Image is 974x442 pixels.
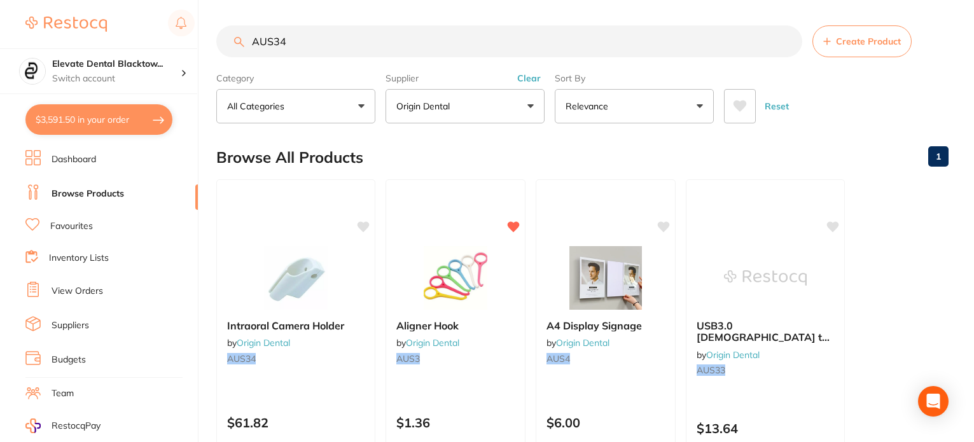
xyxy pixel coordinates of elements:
[724,246,807,310] img: USB3.0 Male to Female Extension Cable 1.5m PVC Type
[227,353,256,364] em: AUS34
[555,89,714,123] button: Relevance
[812,25,912,57] button: Create Product
[546,319,642,332] span: A4 Display Signage
[227,415,365,430] p: $61.82
[386,73,545,84] label: Supplier
[52,387,74,400] a: Team
[52,153,96,166] a: Dashboard
[566,100,613,113] p: Relevance
[836,36,901,46] span: Create Product
[546,320,665,331] b: A4 Display Signage
[697,421,834,436] p: $13.64
[52,285,103,298] a: View Orders
[697,349,760,361] span: by
[216,89,375,123] button: All Categories
[25,10,107,39] a: Restocq Logo
[20,59,45,84] img: Elevate Dental Blacktown
[396,319,459,332] span: Aligner Hook
[386,89,545,123] button: Origin Dental
[25,104,172,135] button: $3,591.50 in your order
[237,337,290,349] a: Origin Dental
[396,320,515,331] b: Aligner Hook
[227,337,290,349] span: by
[49,252,109,265] a: Inventory Lists
[25,418,41,433] img: RestocqPay
[50,220,93,233] a: Favourites
[216,73,375,84] label: Category
[706,349,760,361] a: Origin Dental
[396,337,459,349] span: by
[406,337,459,349] a: Origin Dental
[52,73,181,85] p: Switch account
[564,246,647,310] img: A4 Display Signage
[216,25,802,57] input: Search Products
[52,319,89,332] a: Suppliers
[52,58,181,71] h4: Elevate Dental Blacktown
[918,386,949,417] div: Open Intercom Messenger
[546,337,609,349] span: by
[556,337,609,349] a: Origin Dental
[227,320,365,331] b: Intraoral Camera Holder
[697,364,725,376] em: AUS33
[25,418,101,433] a: RestocqPay
[928,144,949,169] a: 1
[396,415,515,430] p: $1.36
[52,420,101,432] span: RestocqPay
[697,320,834,343] b: USB3.0 Male to Female Extension Cable 1.5m PVC Type
[52,354,86,366] a: Budgets
[216,149,363,167] h2: Browse All Products
[513,73,545,84] button: Clear
[761,89,793,123] button: Reset
[227,100,289,113] p: All Categories
[546,415,665,430] p: $6.00
[414,246,497,310] img: Aligner Hook
[52,188,124,200] a: Browse Products
[25,17,107,32] img: Restocq Logo
[254,246,337,310] img: Intraoral Camera Holder
[555,73,714,84] label: Sort By
[396,353,420,364] em: AUS3
[546,353,570,364] em: AUS4
[227,319,344,332] span: Intraoral Camera Holder
[396,100,455,113] p: Origin Dental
